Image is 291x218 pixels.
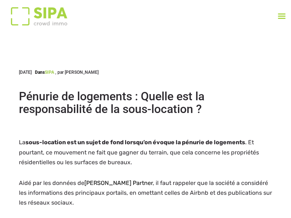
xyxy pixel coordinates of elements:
[19,69,99,76] div: [DATE]
[19,137,272,167] p: La . Et pourtant, ce mouvement ne fait que gagner du terrain, que cela concerne les propriétés ré...
[7,7,71,25] img: Logo
[19,178,272,208] p: Aidé par les données de , il faut rappeler que la société a considéré les informations des princi...
[45,70,54,75] a: SIPA
[35,70,45,75] span: Dans
[19,90,272,116] h1: Pénurie de logements : Quelle est la responsabilité de la sous-location ?
[25,139,245,146] strong: sous-location est un sujet de fond lorsqu’on évoque la pénurie de logements
[84,179,153,186] a: [PERSON_NAME] Partner
[55,70,99,75] span: , par [PERSON_NAME]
